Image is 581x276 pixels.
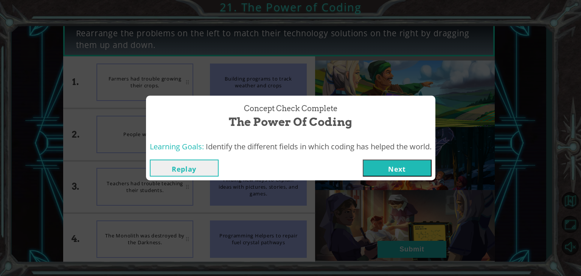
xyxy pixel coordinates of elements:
[206,141,432,152] span: Identify the different fields in which coding has helped the world.
[150,160,219,177] button: Replay
[150,141,204,152] span: Learning Goals:
[363,160,432,177] button: Next
[229,114,352,130] span: The Power of Coding
[244,103,337,114] span: Concept Check Complete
